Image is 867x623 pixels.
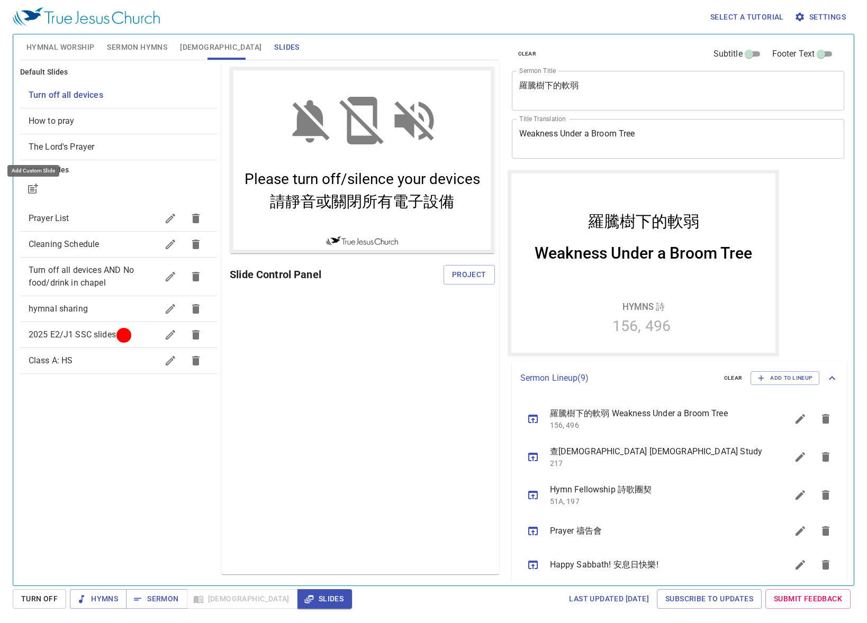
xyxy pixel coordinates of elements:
span: Slides [306,592,344,606]
button: Project [444,265,495,285]
span: Project [452,268,486,281]
span: Hymnal Worship [26,41,95,54]
span: 2025 E2/J1 SSC slides [29,329,116,340]
span: Cleaning Schedule [29,239,100,249]
span: Prayer 禱告會 [550,525,763,537]
span: [object Object] [29,116,75,126]
button: Add to Lineup [751,371,819,385]
span: Prayer List [29,213,69,223]
h6: Slide Control Panel [230,266,444,283]
button: Slides [297,589,352,609]
button: Hymns [70,589,127,609]
div: The Lord's Prayer [20,134,217,160]
div: Turn off all devices AND No food/drink in chapel [20,258,217,296]
span: Footer Text [772,48,815,60]
img: True Jesus Church [96,170,169,179]
span: Subscribe to Updates [665,592,753,606]
span: hymnal sharing [29,304,88,314]
button: Sermon [126,589,187,609]
p: Sermon Lineup ( 9 ) [520,372,716,384]
span: [object Object] [29,142,95,152]
p: Preview Only [340,155,384,166]
p: 51A, 197 [550,496,763,507]
span: Turn Off [21,592,58,606]
div: Sermon Lineup(9)clearAdd to Lineup [512,361,847,396]
span: Sermon Hymns [107,41,167,54]
div: hymnal sharing [20,296,217,322]
span: Class A: HS [29,355,73,365]
span: Add to Lineup [757,373,812,383]
h6: Custom Slides [20,164,217,176]
p: 156, 496 [550,420,763,430]
span: Happy Sabbath! 安息日快樂! [550,558,763,571]
div: How to pray [20,108,217,134]
span: [DEMOGRAPHIC_DATA] [180,41,261,54]
div: Class A: HS [20,348,217,373]
span: Please turn off/silence your devices [15,104,250,121]
span: Sermon [134,592,178,606]
div: Cleaning Schedule [20,232,217,257]
span: 羅騰樹下的軟弱 Weakness Under a Broom Tree [550,407,763,420]
span: [object Object] [29,90,103,100]
span: clear [518,49,537,59]
span: Turn off all devices AND No food/drink in chapel [29,265,134,288]
a: Subscribe to Updates [657,589,762,609]
div: Prayer List [20,206,217,231]
h6: Default Slides [20,67,217,78]
span: Select a tutorial [710,11,784,24]
iframe: from-child [508,170,779,356]
span: Hymn Fellowship 詩歌團契 [550,483,763,496]
a: Submit Feedback [765,589,851,609]
span: Settings [797,11,846,24]
span: Submit Feedback [774,592,842,606]
span: Hymns [78,592,118,606]
button: Turn Off [13,589,66,609]
p: 217 [550,458,763,469]
span: Slides [274,41,299,54]
button: clear [512,48,543,60]
button: Settings [792,7,850,27]
span: Last updated [DATE] [569,592,649,606]
div: 2025 E2/J1 SSC slides [20,322,217,347]
img: True Jesus Church [13,7,160,26]
span: 查[DEMOGRAPHIC_DATA] [DEMOGRAPHIC_DATA] Study [550,445,763,458]
button: Select a tutorial [706,7,788,27]
span: clear [724,373,743,383]
span: 請靜音或關閉所有電子設備 [40,125,224,146]
textarea: 羅騰樹下的軟弱 [519,80,837,100]
span: Subtitle [714,48,743,60]
button: clear [718,372,749,384]
textarea: Weakness Under a Broom Tree [519,129,837,149]
div: Turn off all devices [20,83,217,108]
a: Last updated [DATE] [565,589,653,609]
